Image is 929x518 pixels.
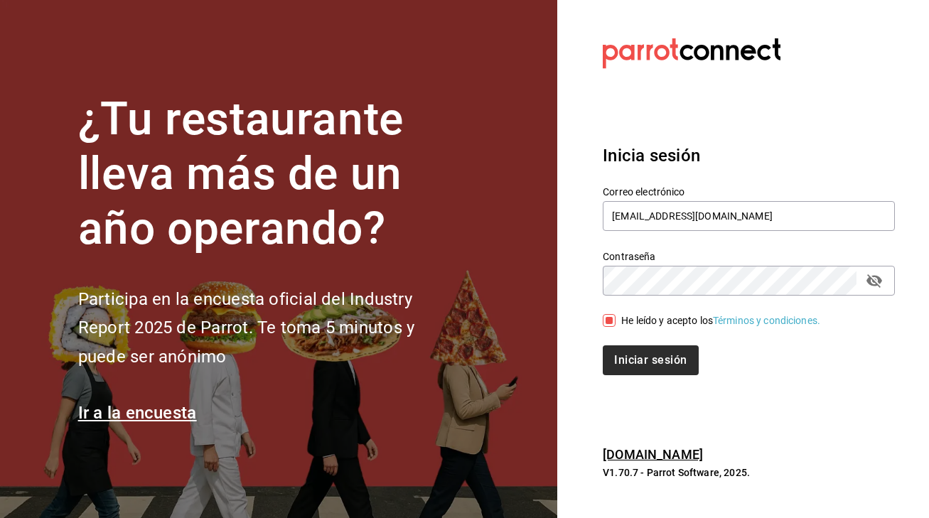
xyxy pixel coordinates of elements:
[603,465,895,480] p: V1.70.7 - Parrot Software, 2025.
[603,447,703,462] a: [DOMAIN_NAME]
[713,315,820,326] a: Términos y condiciones.
[603,187,895,197] label: Correo electrónico
[603,345,698,375] button: Iniciar sesión
[78,92,462,256] h1: ¿Tu restaurante lleva más de un año operando?
[603,252,895,261] label: Contraseña
[603,143,895,168] h3: Inicia sesión
[78,403,197,423] a: Ir a la encuesta
[862,269,886,293] button: passwordField
[78,285,462,372] h2: Participa en la encuesta oficial del Industry Report 2025 de Parrot. Te toma 5 minutos y puede se...
[603,201,895,231] input: Ingresa tu correo electrónico
[621,313,820,328] div: He leído y acepto los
